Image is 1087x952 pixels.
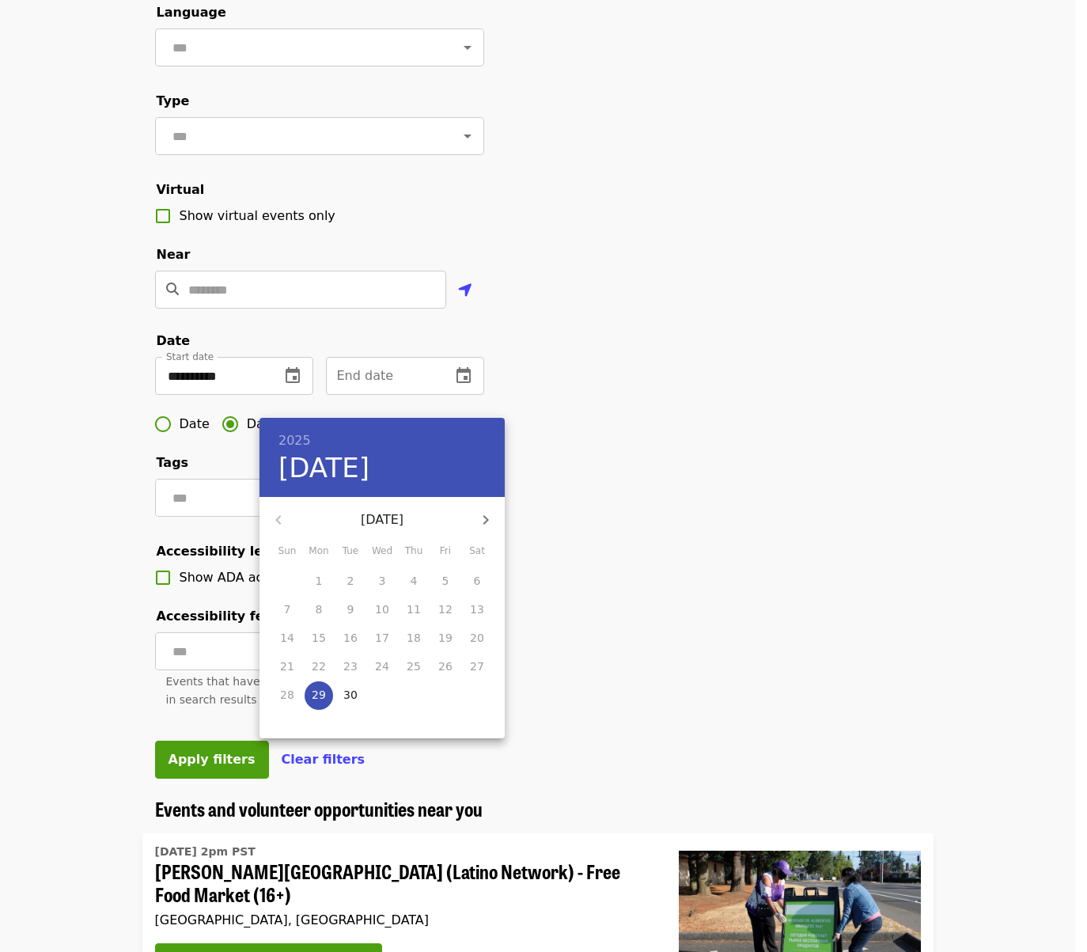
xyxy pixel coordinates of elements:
span: Thu [400,544,428,559]
button: 29 [305,681,333,710]
span: Sun [273,544,301,559]
span: Sat [463,544,491,559]
p: [DATE] [297,510,467,529]
button: 30 [336,681,365,710]
span: Wed [368,544,396,559]
p: 30 [343,687,358,703]
span: Tue [336,544,365,559]
button: [DATE] [278,452,369,485]
span: Fri [431,544,460,559]
p: 29 [312,687,326,703]
span: Mon [305,544,333,559]
button: 2025 [278,430,311,452]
